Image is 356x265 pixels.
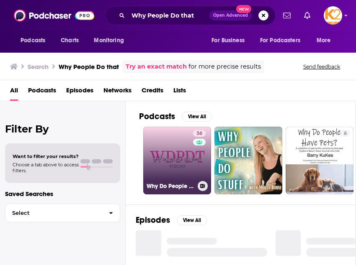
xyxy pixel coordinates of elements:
[55,33,84,48] a: Charts
[14,8,94,23] img: Podchaser - Follow, Share and Rate Podcasts
[344,130,347,138] span: 6
[255,33,312,48] button: open menu
[260,35,300,46] span: For Podcasters
[94,35,124,46] span: Monitoring
[324,6,342,25] button: Show profile menu
[286,127,353,194] a: 6
[139,111,212,122] a: PodcastsView All
[193,130,206,137] a: 36
[236,5,251,13] span: New
[139,111,175,122] h2: Podcasts
[301,63,343,70] button: Send feedback
[182,112,212,122] button: View All
[13,153,79,159] span: Want to filter your results?
[301,8,314,23] a: Show notifications dropdown
[10,84,18,101] a: All
[206,33,255,48] button: open menu
[311,33,341,48] button: open menu
[188,62,261,71] span: for more precise results
[280,8,294,23] a: Show notifications dropdown
[213,13,248,18] span: Open Advanced
[59,63,119,71] h3: Why People Do that
[28,84,56,101] a: Podcasts
[5,204,120,222] button: Select
[28,63,49,71] h3: Search
[212,35,245,46] span: For Business
[15,33,56,48] button: open menu
[66,84,93,101] a: Episodes
[196,130,202,138] span: 36
[103,84,132,101] a: Networks
[173,84,186,101] a: Lists
[209,10,252,20] button: Open AdvancedNew
[5,210,102,216] span: Select
[317,35,331,46] span: More
[136,215,207,225] a: EpisodesView All
[128,9,209,22] input: Search podcasts, credits, & more...
[5,123,120,135] h2: Filter By
[13,162,79,173] span: Choose a tab above to access filters.
[61,35,79,46] span: Charts
[88,33,134,48] button: open menu
[5,190,120,198] p: Saved Searches
[324,6,342,25] span: Logged in as K2Krupp
[105,6,276,25] div: Search podcasts, credits, & more...
[341,130,350,137] a: 6
[147,183,194,190] h3: Why Do People Do That?
[177,215,207,225] button: View All
[21,35,45,46] span: Podcasts
[126,62,187,71] a: Try an exact match
[136,215,170,225] h2: Episodes
[143,127,211,194] a: 36Why Do People Do That?
[324,6,342,25] img: User Profile
[142,84,163,101] a: Credits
